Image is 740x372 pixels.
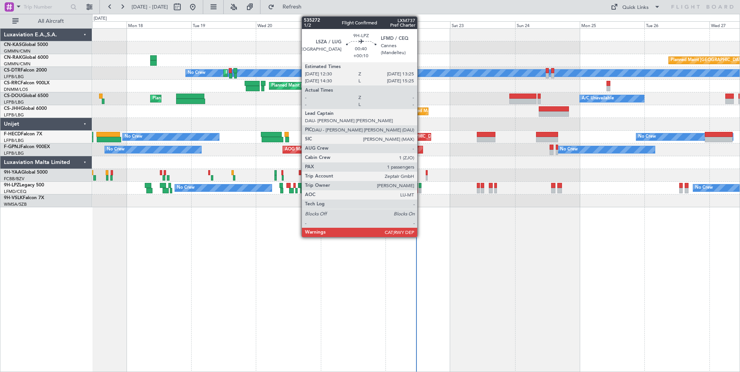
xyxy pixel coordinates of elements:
a: CS-DTRFalcon 2000 [4,68,47,73]
div: No Crew [107,144,125,155]
span: F-HECD [4,132,21,137]
div: Fri 22 [385,21,450,28]
div: No Crew [638,131,656,143]
a: CN-KASGlobal 5000 [4,43,48,47]
span: CS-RRC [4,81,21,85]
div: Planned Maint [GEOGRAPHIC_DATA] ([GEOGRAPHIC_DATA]) [406,106,528,117]
div: [DATE] [94,15,107,22]
a: CS-JHHGlobal 6000 [4,106,47,111]
span: CS-JHH [4,106,21,111]
div: Mon 18 [127,21,191,28]
input: Trip Number [24,1,68,13]
a: LFMD/CEQ [4,189,26,195]
a: FCBB/BZV [4,176,24,182]
div: No Crew [125,131,142,143]
a: CS-RRCFalcon 900LX [4,81,50,85]
div: A/C Unavailable [582,93,614,104]
div: AOG Maint Hyères ([GEOGRAPHIC_DATA]-[GEOGRAPHIC_DATA]) [285,144,416,155]
a: CN-RAKGlobal 6000 [4,55,48,60]
a: LFPB/LBG [4,150,24,156]
a: WMSA/SZB [4,201,27,207]
a: 9H-YAAGlobal 5000 [4,170,48,175]
a: 9H-VSLKFalcon 7X [4,196,44,200]
div: No Crew [695,182,713,194]
span: F-GPNJ [4,145,21,149]
span: 9H-YAA [4,170,21,175]
a: CS-DOUGlobal 6500 [4,94,48,98]
button: Refresh [264,1,311,13]
span: 9H-LPZ [4,183,19,188]
div: Sun 24 [515,21,580,28]
div: Planned Maint [GEOGRAPHIC_DATA] ([GEOGRAPHIC_DATA]) [152,93,274,104]
span: CN-KAS [4,43,22,47]
div: No Crew [560,144,578,155]
div: No Crew [304,131,322,143]
span: [DATE] - [DATE] [132,3,168,10]
div: Thu 21 [321,21,385,28]
a: LFPB/LBG [4,74,24,80]
div: Wed 20 [256,21,320,28]
button: All Aircraft [9,15,84,27]
a: 9H-LPZLegacy 500 [4,183,44,188]
span: Refresh [276,4,308,10]
div: No Crew [177,182,195,194]
div: Sat 23 [450,21,515,28]
span: CS-DTR [4,68,21,73]
a: GMMN/CMN [4,48,31,54]
span: All Aircraft [20,19,82,24]
a: DNMM/LOS [4,87,28,92]
a: LFPB/LBG [4,112,24,118]
div: Sun 17 [62,21,126,28]
div: Planned Maint [GEOGRAPHIC_DATA] ([GEOGRAPHIC_DATA]) [271,80,393,92]
div: Planned Maint Sofia [226,67,265,79]
button: Quick Links [607,1,664,13]
span: CS-DOU [4,94,22,98]
div: Mon 25 [580,21,644,28]
a: GMMN/CMN [4,61,31,67]
div: Quick Links [622,4,649,12]
a: F-HECDFalcon 7X [4,132,42,137]
div: Tue 26 [644,21,709,28]
span: 9H-VSLK [4,196,23,200]
span: CN-RAK [4,55,22,60]
a: F-GPNJFalcon 900EX [4,145,50,149]
a: LFPB/LBG [4,138,24,143]
div: No Crew [188,67,206,79]
a: LFPB/LBG [4,99,24,105]
div: Planned Maint [GEOGRAPHIC_DATA] ([GEOGRAPHIC_DATA]) [366,131,488,143]
div: Tue 19 [191,21,256,28]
